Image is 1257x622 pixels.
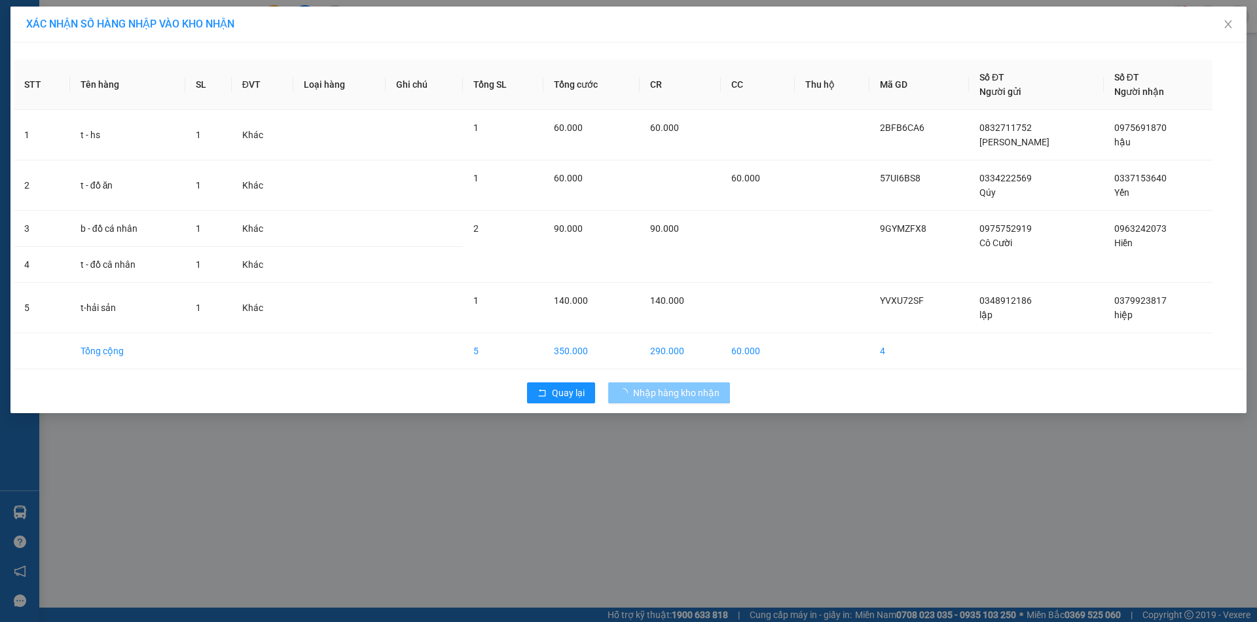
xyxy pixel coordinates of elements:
[14,247,70,283] td: 4
[979,238,1012,248] span: Cô Cười
[608,382,730,403] button: Nhập hàng kho nhận
[1114,122,1167,133] span: 0975691870
[869,60,969,110] th: Mã GD
[232,283,294,333] td: Khác
[70,160,185,211] td: t - đồ ăn
[537,388,547,399] span: rollback
[196,223,201,234] span: 1
[5,5,65,42] strong: Nhà xe Mỹ Loan
[640,333,721,369] td: 290.000
[979,310,993,320] span: lập
[293,60,386,110] th: Loại hàng
[1114,72,1139,82] span: Số ĐT
[14,60,70,110] th: STT
[1114,238,1133,248] span: Hiền
[232,247,294,283] td: Khác
[14,211,70,247] td: 3
[721,333,794,369] td: 60.000
[232,211,294,247] td: Khác
[70,110,185,160] td: t - hs
[650,122,679,133] span: 60.000
[185,60,232,110] th: SL
[5,46,62,83] span: 33 Bác Ái, P Phước Hội, TX Lagi
[527,382,595,403] button: rollbackQuay lại
[979,122,1032,133] span: 0832711752
[880,122,924,133] span: 2BFB6CA6
[196,130,201,140] span: 1
[26,18,234,30] span: XÁC NHẬN SỐ HÀNG NHẬP VÀO KHO NHẬN
[633,386,720,400] span: Nhập hàng kho nhận
[232,110,294,160] td: Khác
[14,110,70,160] td: 1
[979,86,1021,97] span: Người gửi
[979,187,996,198] span: Qúy
[880,295,924,306] span: YVXU72SF
[1114,86,1164,97] span: Người nhận
[70,211,185,247] td: b - đồ cá nhân
[619,388,633,397] span: loading
[880,173,920,183] span: 57UI6BS8
[232,160,294,211] td: Khác
[14,160,70,211] td: 2
[232,60,294,110] th: ĐVT
[554,223,583,234] span: 90.000
[721,60,794,110] th: CC
[70,60,185,110] th: Tên hàng
[70,247,185,283] td: t - đồ câ nhân
[1210,7,1247,43] button: Close
[1114,187,1129,198] span: Yến
[552,386,585,400] span: Quay lại
[196,302,201,313] span: 1
[554,173,583,183] span: 60.000
[880,223,926,234] span: 9GYMZFX8
[543,333,640,369] td: 350.000
[101,23,162,37] span: SGFTCZBP
[979,223,1032,234] span: 0975752919
[640,60,721,110] th: CR
[1114,310,1133,320] span: hiệp
[463,333,543,369] td: 5
[14,283,70,333] td: 5
[979,137,1049,147] span: [PERSON_NAME]
[869,333,969,369] td: 4
[473,295,479,306] span: 1
[650,223,679,234] span: 90.000
[543,60,640,110] th: Tổng cước
[1114,137,1131,147] span: hậu
[70,333,185,369] td: Tổng cộng
[979,173,1032,183] span: 0334222569
[196,259,201,270] span: 1
[979,72,1004,82] span: Số ĐT
[1114,223,1167,234] span: 0963242073
[731,173,760,183] span: 60.000
[1114,295,1167,306] span: 0379923817
[650,295,684,306] span: 140.000
[1223,19,1233,29] span: close
[979,295,1032,306] span: 0348912186
[5,85,64,98] span: 0968278298
[463,60,543,110] th: Tổng SL
[554,295,588,306] span: 140.000
[386,60,463,110] th: Ghi chú
[473,223,479,234] span: 2
[473,122,479,133] span: 1
[554,122,583,133] span: 60.000
[795,60,869,110] th: Thu hộ
[196,180,201,191] span: 1
[70,283,185,333] td: t-hải sản
[1114,173,1167,183] span: 0337153640
[473,173,479,183] span: 1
